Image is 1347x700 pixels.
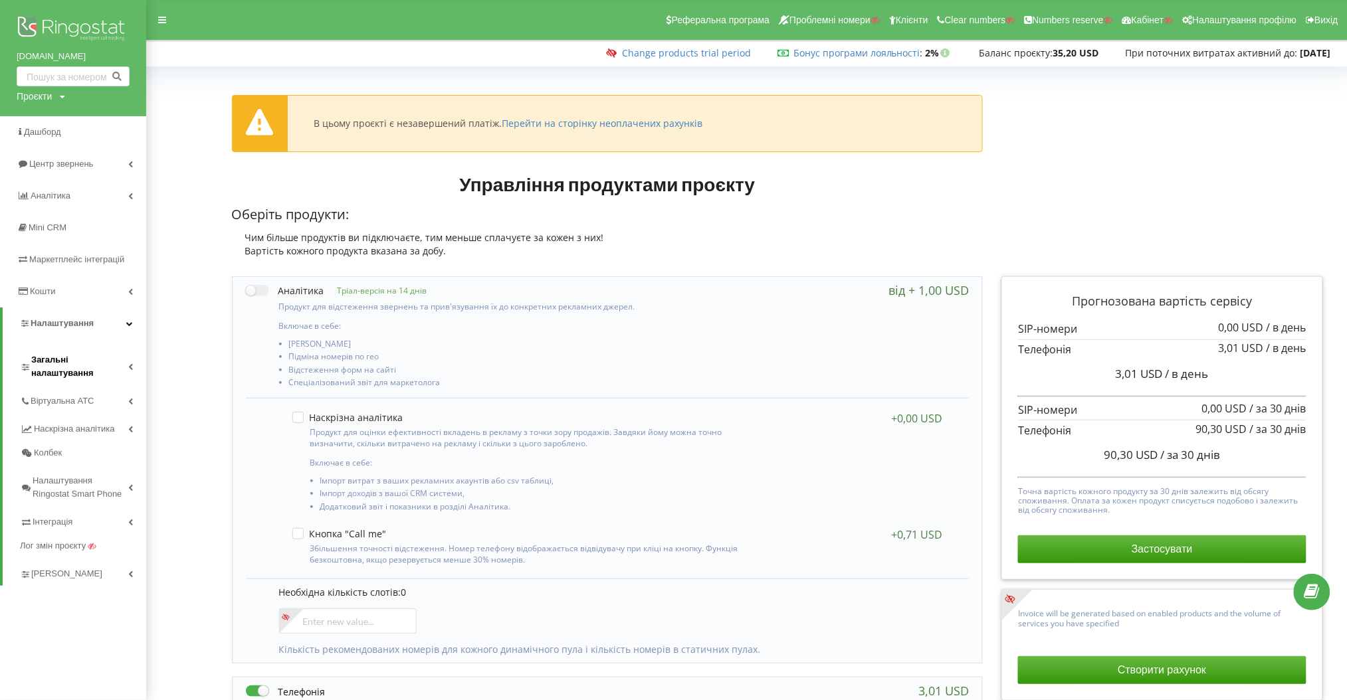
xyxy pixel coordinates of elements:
[24,127,61,137] span: Дашборд
[20,413,146,441] a: Наскрізна аналітика
[793,46,923,59] span: :
[29,222,66,232] span: Mini CRM
[246,284,324,298] label: Аналітика
[31,191,70,201] span: Аналiтика
[1132,15,1164,25] span: Кабінет
[926,46,953,59] strong: 2%
[289,339,752,352] li: [PERSON_NAME]
[20,506,146,534] a: Інтеграція
[1018,402,1306,418] p: SIP-номери
[401,586,407,598] span: 0
[789,15,871,25] span: Проблемні номери
[279,608,417,634] input: Enter new value...
[31,567,102,580] span: [PERSON_NAME]
[320,476,748,489] li: Імпорт витрат з ваших рекламних акаунтів або csv таблиці,
[30,286,55,296] span: Кошти
[279,320,752,331] p: Включає в себе:
[1018,293,1306,310] p: Прогнозована вартість сервісу
[310,543,748,565] p: Збільшення точності відстеження. Номер телефону відображається відвідувачу при кліці на кнопку. Ф...
[1116,366,1163,381] span: 3,01 USD
[1018,606,1306,628] p: Invoice will be generated based on enabled products and the volume of services you have specified
[1018,483,1306,515] p: Точна вартість кожного продукту за 30 днів залежить від обсягу споживання. Оплата за кожен продук...
[3,307,146,339] a: Налаштування
[1053,46,1099,59] strong: 35,20 USD
[918,684,969,697] div: 3,01 USD
[1126,46,1298,59] span: При поточних витратах активний до:
[232,244,984,258] div: Вартість кожного продукта вказана за добу.
[1033,15,1104,25] span: Numbers reserve
[310,457,748,468] p: Включає в себе:
[622,46,751,59] a: Change products trial period
[29,159,93,169] span: Центр звернень
[246,684,326,698] label: Телефонія
[320,489,748,501] li: Імпорт доходів з вашої CRM системи,
[1267,320,1306,335] span: / в день
[289,365,752,378] li: Відстеження форм на сайті
[279,301,752,312] p: Продукт для відстеження звернень та прив'язування їх до конкретних рекламних джерел.
[502,117,703,130] a: Перейти на сторінку неоплачених рахунків
[17,90,52,103] div: Проєкти
[672,15,770,25] span: Реферальна програма
[20,534,146,558] a: Лог змін проєкту
[1315,15,1338,25] span: Вихід
[20,558,146,586] a: [PERSON_NAME]
[891,528,942,541] div: +0,71 USD
[1267,341,1306,355] span: / в день
[310,426,748,449] p: Продукт для оцінки ефективності вкладень в рекламу з точки зору продажів. Завдяки йому можна точн...
[1219,341,1264,355] span: 3,01 USD
[1166,366,1209,381] span: / в день
[793,46,920,59] a: Бонус програми лояльності
[20,441,146,465] a: Колбек
[34,446,62,460] span: Колбек
[1250,422,1306,436] span: / за 30 днів
[1219,320,1264,335] span: 0,00 USD
[1196,422,1247,436] span: 90,30 USD
[292,528,387,539] label: Кнопка "Call me"
[1018,342,1306,357] p: Телефонія
[29,254,124,264] span: Маркетплейс інтеграцій
[888,284,969,297] div: від + 1,00 USD
[279,586,956,599] p: Необхідна кількість слотів:
[1300,46,1331,59] strong: [DATE]
[20,344,146,385] a: Загальні налаштування
[320,502,748,515] li: Додатковий звіт і показники в розділі Аналітика.
[1202,401,1247,416] span: 0,00 USD
[31,353,128,380] span: Загальні налаштування
[31,318,94,328] span: Налаштування
[34,422,114,436] span: Наскрізна аналітика
[896,15,928,25] span: Клієнти
[20,385,146,413] a: Віртуальна АТС
[1018,535,1306,563] button: Застосувати
[17,13,130,46] img: Ringostat logo
[945,15,1006,25] span: Clear numbers
[292,412,403,423] label: Наскрізна аналітика
[1104,447,1158,462] span: 90,30 USD
[232,231,984,244] div: Чим більше продуктів ви підключаєте, тим меньше сплачуєте за кожен з них!
[980,46,1053,59] span: Баланс проєкту:
[324,285,427,296] p: Тріал-версія на 14 днів
[1018,656,1306,684] button: Створити рахунок
[289,352,752,365] li: Підміна номерів по гео
[33,474,128,501] span: Налаштування Ringostat Smart Phone
[20,465,146,506] a: Налаштування Ringostat Smart Phone
[289,378,752,391] li: Спеціалізований звіт для маркетолога
[1192,15,1296,25] span: Налаштування профілю
[1160,447,1220,462] span: / за 30 днів
[1018,423,1306,438] p: Телефонія
[1250,401,1306,416] span: / за 30 днів
[232,172,984,196] h1: Управління продуктами проєкту
[33,515,72,529] span: Інтеграція
[17,50,130,63] a: [DOMAIN_NAME]
[232,205,984,224] p: Оберіть продукти:
[891,412,942,425] div: +0,00 USD
[20,539,86,553] span: Лог змін проєкту
[1018,321,1306,337] p: SIP-номери
[17,66,130,86] input: Пошук за номером
[314,118,703,130] div: В цьому проєкті є незавершений платіж.
[279,643,956,656] p: Кількість рекомендованих номерів для кожного динамічного пула і кількість номерів в статичних пулах.
[31,394,94,408] span: Віртуальна АТС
